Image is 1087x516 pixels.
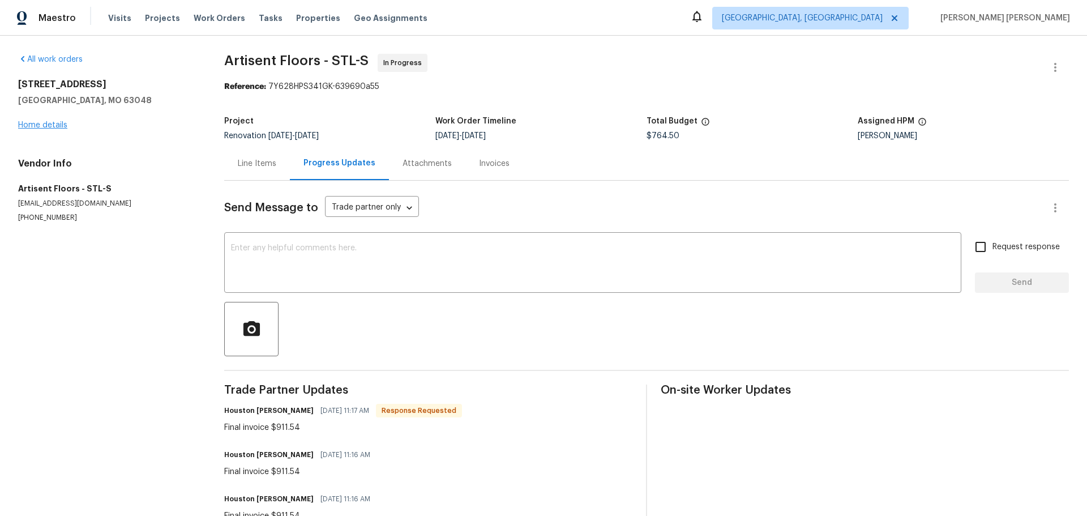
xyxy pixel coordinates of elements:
[224,81,1069,92] div: 7Y628HPS341GK-639690a55
[435,117,516,125] h5: Work Order Timeline
[224,422,462,433] div: Final invoice $911.54
[647,132,679,140] span: $764.50
[479,158,510,169] div: Invoices
[145,12,180,24] span: Projects
[320,493,370,505] span: [DATE] 11:16 AM
[259,14,283,22] span: Tasks
[224,132,319,140] span: Renovation
[18,183,197,194] h5: Artisent Floors - STL-S
[918,117,927,132] span: The hpm assigned to this work order.
[325,199,419,218] div: Trade partner only
[377,405,461,416] span: Response Requested
[18,79,197,90] h2: [STREET_ADDRESS]
[224,202,318,214] span: Send Message to
[858,117,914,125] h5: Assigned HPM
[268,132,319,140] span: -
[435,132,459,140] span: [DATE]
[722,12,883,24] span: [GEOGRAPHIC_DATA], [GEOGRAPHIC_DATA]
[858,132,1069,140] div: [PERSON_NAME]
[403,158,452,169] div: Attachments
[194,12,245,24] span: Work Orders
[462,132,486,140] span: [DATE]
[383,57,426,69] span: In Progress
[224,385,632,396] span: Trade Partner Updates
[295,132,319,140] span: [DATE]
[224,466,377,477] div: Final invoice $911.54
[354,12,427,24] span: Geo Assignments
[238,158,276,169] div: Line Items
[18,95,197,106] h5: [GEOGRAPHIC_DATA], MO 63048
[224,449,314,460] h6: Houston [PERSON_NAME]
[18,158,197,169] h4: Vendor Info
[224,83,266,91] b: Reference:
[320,449,370,460] span: [DATE] 11:16 AM
[18,56,83,63] a: All work orders
[320,405,369,416] span: [DATE] 11:17 AM
[296,12,340,24] span: Properties
[18,199,197,208] p: [EMAIL_ADDRESS][DOMAIN_NAME]
[224,117,254,125] h5: Project
[38,12,76,24] span: Maestro
[224,405,314,416] h6: Houston [PERSON_NAME]
[992,241,1060,253] span: Request response
[18,121,67,129] a: Home details
[701,117,710,132] span: The total cost of line items that have been proposed by Opendoor. This sum includes line items th...
[435,132,486,140] span: -
[224,493,314,505] h6: Houston [PERSON_NAME]
[18,213,197,223] p: [PHONE_NUMBER]
[936,12,1070,24] span: [PERSON_NAME] [PERSON_NAME]
[303,157,375,169] div: Progress Updates
[268,132,292,140] span: [DATE]
[224,54,369,67] span: Artisent Floors - STL-S
[108,12,131,24] span: Visits
[647,117,697,125] h5: Total Budget
[661,385,1069,396] span: On-site Worker Updates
